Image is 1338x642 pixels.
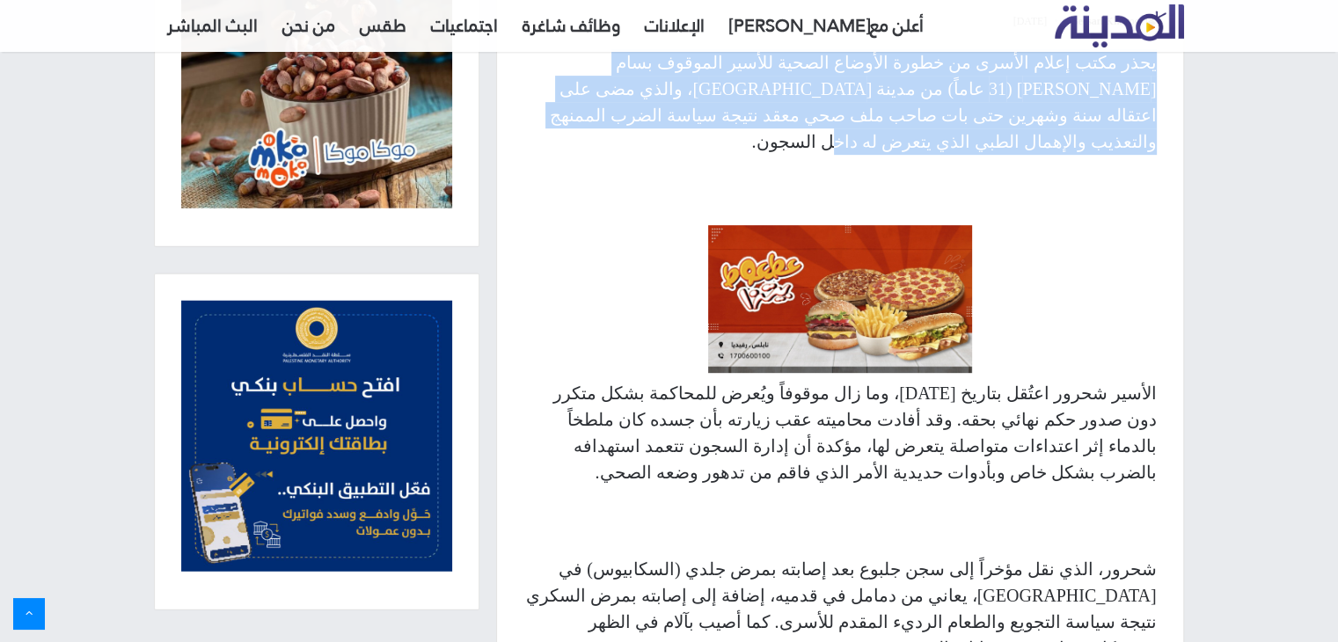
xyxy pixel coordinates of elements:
[523,380,1157,485] p: الأسير شحرور اعتُقل بتاريخ [DATE]، وما زال موقوفاً ويُعرض للمحاكمة بشكل متكرر دون صدور حكم نهائي ...
[1055,5,1184,48] a: تلفزيون المدينة
[523,49,1157,155] p: يحذر مكتب إعلام الأسرى من خطورة الأوضاع الصحية للأسير الموقوف بسام [PERSON_NAME] (31 عاماً) من مد...
[1055,4,1184,47] img: تلفزيون المدينة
